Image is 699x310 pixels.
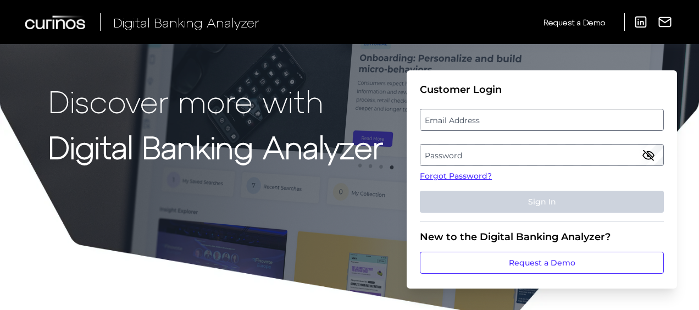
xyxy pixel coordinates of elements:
[543,18,605,27] span: Request a Demo
[420,145,663,165] label: Password
[543,13,605,31] a: Request a Demo
[25,15,87,29] img: Curinos
[113,14,259,30] span: Digital Banking Analyzer
[420,191,664,213] button: Sign In
[420,231,664,243] div: New to the Digital Banking Analyzer?
[420,252,664,274] a: Request a Demo
[420,110,663,130] label: Email Address
[420,84,664,96] div: Customer Login
[48,128,383,165] strong: Digital Banking Analyzer
[420,170,664,182] a: Forgot Password?
[48,84,383,118] p: Discover more with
